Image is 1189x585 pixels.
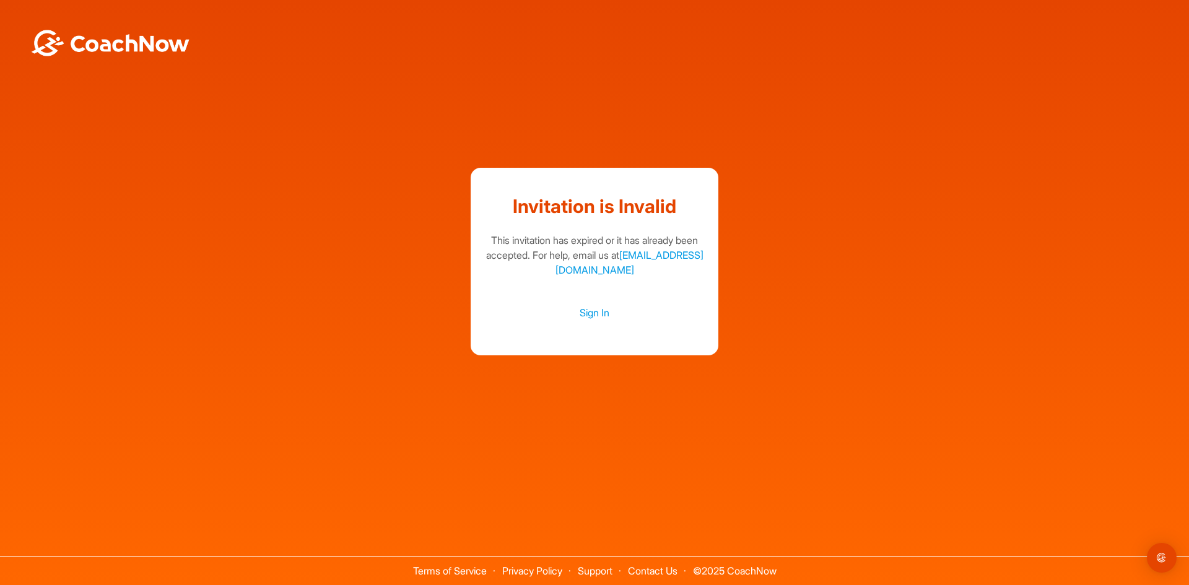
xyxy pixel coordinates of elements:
[628,565,677,577] a: Contact Us
[483,193,706,220] h1: Invitation is Invalid
[483,233,706,277] div: This invitation has expired or it has already been accepted. For help, email us at
[30,30,191,56] img: BwLJSsUCoWCh5upNqxVrqldRgqLPVwmV24tXu5FoVAoFEpwwqQ3VIfuoInZCoVCoTD4vwADAC3ZFMkVEQFDAAAAAElFTkSuQmCC
[1147,543,1177,573] div: Open Intercom Messenger
[555,249,703,276] a: [EMAIL_ADDRESS][DOMAIN_NAME]
[413,565,487,577] a: Terms of Service
[502,565,562,577] a: Privacy Policy
[687,557,783,576] span: © 2025 CoachNow
[483,305,706,321] a: Sign In
[578,565,612,577] a: Support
